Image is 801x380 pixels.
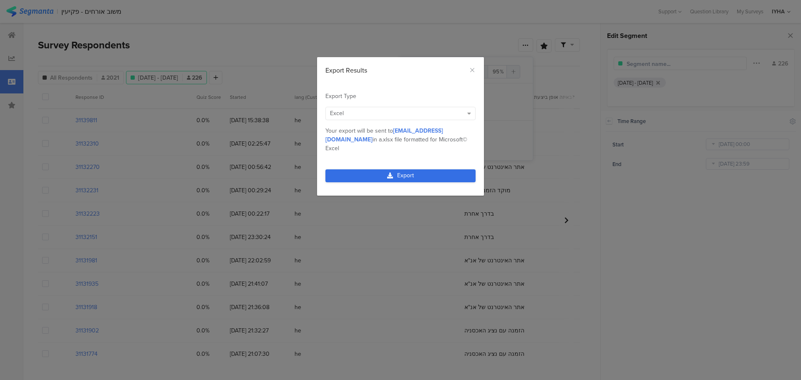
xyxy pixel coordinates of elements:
div: Your export will be sent to in a [325,126,476,153]
a: Export [325,169,476,182]
div: dialog [317,57,484,196]
span: [EMAIL_ADDRESS][DOMAIN_NAME] [325,126,443,144]
span: .xlsx file formatted for Microsoft© Excel [325,135,467,153]
span: Excel [330,109,344,118]
button: Close [469,65,476,75]
div: Export Type [325,92,476,101]
div: Export Results [325,65,476,75]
